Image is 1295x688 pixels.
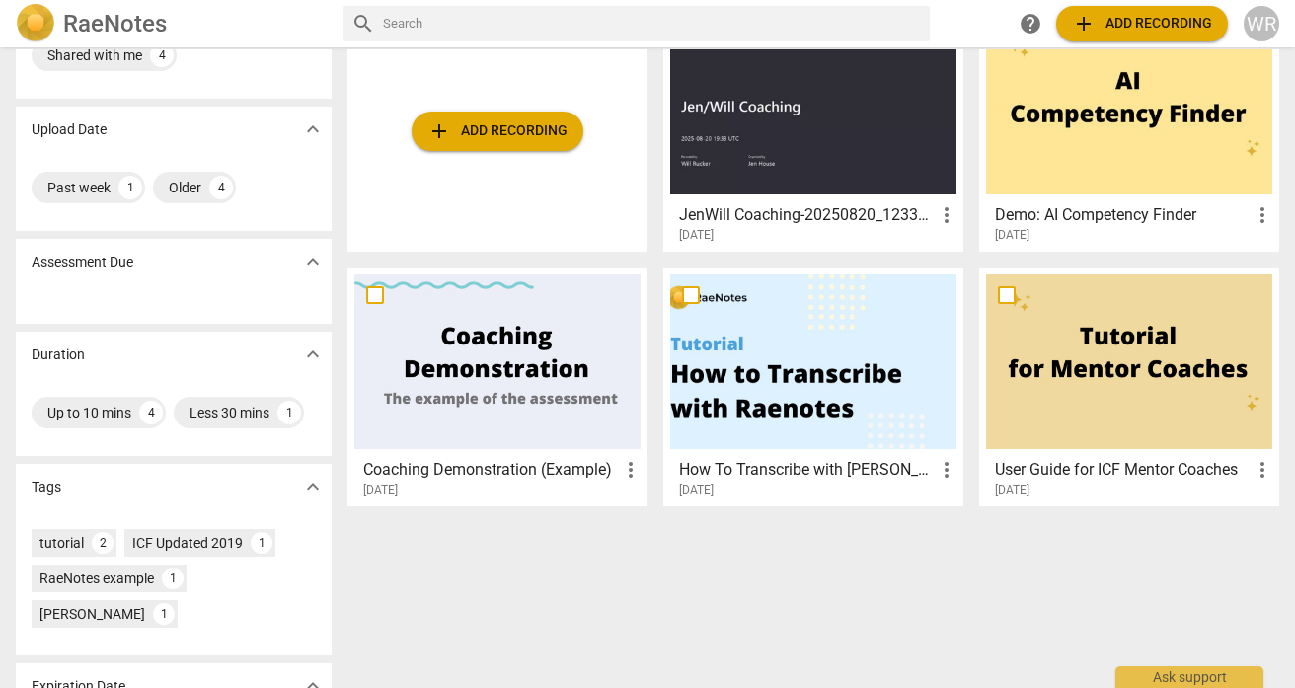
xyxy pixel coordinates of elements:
[63,10,167,38] h2: RaeNotes
[995,227,1029,244] span: [DATE]
[351,12,375,36] span: search
[132,533,243,553] div: ICF Updated 2019
[139,401,163,424] div: 4
[92,532,114,554] div: 2
[277,401,301,424] div: 1
[301,250,325,273] span: expand_more
[986,20,1272,243] a: Demo: AI Competency Finder[DATE]
[1072,12,1212,36] span: Add recording
[162,568,184,589] div: 1
[679,458,935,482] h3: How To Transcribe with RaeNotes
[427,119,451,143] span: add
[363,482,398,498] span: [DATE]
[1244,6,1279,41] button: WR
[679,227,714,244] span: [DATE]
[670,274,956,497] a: How To Transcribe with [PERSON_NAME][DATE]
[1013,6,1048,41] a: Help
[118,176,142,199] div: 1
[679,482,714,498] span: [DATE]
[47,178,111,197] div: Past week
[1251,458,1274,482] span: more_vert
[39,604,145,624] div: [PERSON_NAME]
[298,340,328,369] button: Show more
[153,603,175,625] div: 1
[1072,12,1096,36] span: add
[32,119,107,140] p: Upload Date
[301,475,325,498] span: expand_more
[169,178,201,197] div: Older
[190,403,269,422] div: Less 30 mins
[995,203,1251,227] h3: Demo: AI Competency Finder
[986,274,1272,497] a: User Guide for ICF Mentor Coaches[DATE]
[32,344,85,365] p: Duration
[935,458,958,482] span: more_vert
[1019,12,1042,36] span: help
[39,533,84,553] div: tutorial
[150,43,174,67] div: 4
[32,252,133,272] p: Assessment Due
[363,458,619,482] h3: Coaching Demonstration (Example)
[354,274,641,497] a: Coaching Demonstration (Example)[DATE]
[298,472,328,501] button: Show more
[47,403,131,422] div: Up to 10 mins
[995,458,1251,482] h3: User Guide for ICF Mentor Coaches
[1056,6,1228,41] button: Upload
[412,112,583,151] button: Upload
[995,482,1029,498] span: [DATE]
[32,477,61,497] p: Tags
[47,45,142,65] div: Shared with me
[16,4,55,43] img: Logo
[251,532,272,554] div: 1
[301,343,325,366] span: expand_more
[427,119,568,143] span: Add recording
[39,569,154,588] div: RaeNotes example
[16,4,328,43] a: LogoRaeNotes
[935,203,958,227] span: more_vert
[619,458,643,482] span: more_vert
[298,115,328,144] button: Show more
[670,20,956,243] a: JenWill Coaching-20250820_123341-Meeting Recording[DATE]
[298,247,328,276] button: Show more
[1251,203,1274,227] span: more_vert
[679,203,935,227] h3: JenWill Coaching-20250820_123341-Meeting Recording
[383,8,922,39] input: Search
[301,117,325,141] span: expand_more
[209,176,233,199] div: 4
[1115,666,1263,688] div: Ask support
